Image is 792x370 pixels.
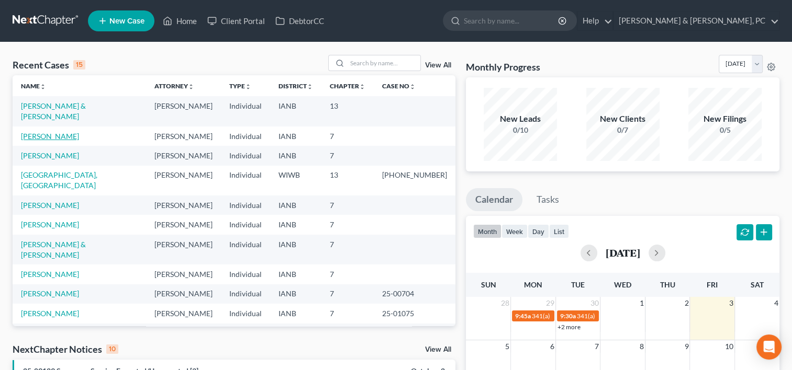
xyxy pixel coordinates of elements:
i: unfold_more [188,84,194,90]
td: 7 [321,195,374,215]
td: 7 [321,264,374,284]
div: NextChapter Notices [13,343,118,355]
a: Districtunfold_more [278,82,313,90]
td: [PERSON_NAME] [146,304,221,323]
td: 7 [321,323,374,343]
span: 29 [545,297,555,309]
a: [PERSON_NAME] & [PERSON_NAME] [21,240,86,259]
td: 7 [321,284,374,304]
td: WIWB [270,166,321,195]
span: 341(a) meeting for [PERSON_NAME] & [PERSON_NAME] [577,312,733,320]
td: Individual [221,235,270,264]
i: unfold_more [359,84,365,90]
a: [PERSON_NAME] & [PERSON_NAME] [21,101,86,121]
span: 341(a) meeting for [PERSON_NAME] [532,312,633,320]
td: [PERSON_NAME] [146,96,221,126]
a: [PERSON_NAME] [21,220,79,229]
div: 0/5 [688,125,762,135]
span: Sat [751,280,764,289]
td: IANB [270,304,321,323]
span: 30 [589,297,600,309]
td: 13 [321,96,374,126]
td: 7 [321,215,374,234]
input: Search by name... [464,11,560,30]
span: 3 [728,297,734,309]
td: 25-01075 [374,304,455,323]
i: unfold_more [307,84,313,90]
input: Search by name... [347,55,420,71]
a: [GEOGRAPHIC_DATA], [GEOGRAPHIC_DATA] [21,170,97,190]
td: [PERSON_NAME] [146,264,221,284]
td: IANB [270,126,321,146]
td: IANB [270,96,321,126]
td: [PERSON_NAME] [146,126,221,146]
span: 9:45a [515,312,531,320]
button: week [501,224,528,238]
td: 25-00704 [374,284,455,304]
td: IANB [270,215,321,234]
div: Open Intercom Messenger [756,334,782,360]
td: 7 [321,146,374,165]
span: 6 [549,340,555,353]
span: Sun [481,280,496,289]
td: [PERSON_NAME] [146,195,221,215]
div: 15 [73,60,85,70]
h2: [DATE] [606,247,640,258]
span: 9 [683,340,689,353]
a: Nameunfold_more [21,82,46,90]
a: +2 more [557,323,581,331]
i: unfold_more [245,84,251,90]
button: month [473,224,501,238]
td: Individual [221,146,270,165]
a: [PERSON_NAME] [21,201,79,210]
a: View All [425,62,451,69]
span: Tue [571,280,585,289]
td: Individual [221,195,270,215]
h3: Monthly Progress [466,61,540,73]
td: [PERSON_NAME] [146,166,221,195]
span: 4 [773,297,779,309]
td: IANB [270,195,321,215]
span: Wed [614,280,631,289]
span: 9:30a [560,312,576,320]
td: Individual [221,284,270,304]
td: [PERSON_NAME] [146,215,221,234]
td: Individual [221,96,270,126]
span: 8 [639,340,645,353]
td: [PERSON_NAME] [146,235,221,264]
a: Calendar [466,188,522,211]
td: 7 [321,126,374,146]
td: 7 [321,304,374,323]
td: [PHONE_NUMBER] [374,166,455,195]
td: Individual [221,304,270,323]
a: Chapterunfold_more [330,82,365,90]
div: 0/10 [484,125,557,135]
a: Client Portal [202,11,270,30]
span: 10 [724,340,734,353]
span: Fri [707,280,718,289]
a: [PERSON_NAME] [21,270,79,279]
td: IANB [270,146,321,165]
a: DebtorCC [270,11,329,30]
a: [PERSON_NAME] [21,309,79,318]
span: 1 [639,297,645,309]
div: New Filings [688,113,762,125]
span: 7 [594,340,600,353]
td: IANB [270,264,321,284]
div: New Leads [484,113,557,125]
a: [PERSON_NAME] [21,151,79,160]
a: Case Nounfold_more [382,82,416,90]
span: 5 [504,340,510,353]
a: View All [425,346,451,353]
a: [PERSON_NAME] [21,289,79,298]
a: Home [158,11,202,30]
a: [PERSON_NAME] [21,132,79,141]
i: unfold_more [409,84,416,90]
td: IASB [270,323,321,343]
td: Individual [221,323,270,343]
div: New Clients [586,113,660,125]
div: 0/7 [586,125,660,135]
span: Thu [660,280,675,289]
span: 2 [683,297,689,309]
td: IANB [270,284,321,304]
